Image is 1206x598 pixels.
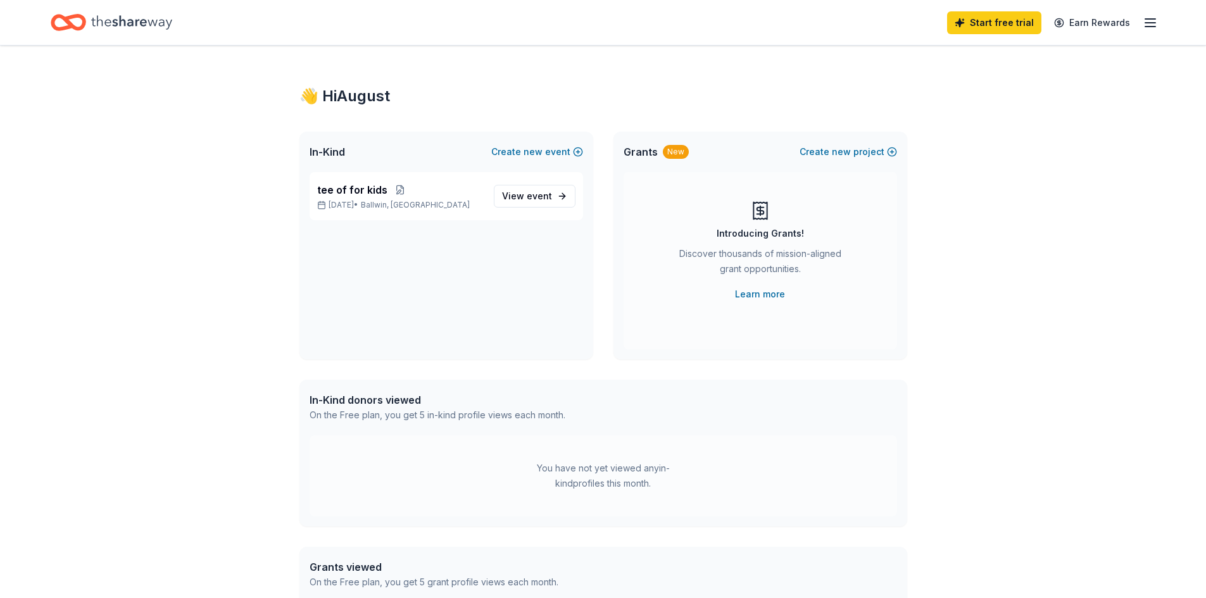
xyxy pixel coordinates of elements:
[361,200,470,210] span: Ballwin, [GEOGRAPHIC_DATA]
[663,145,689,159] div: New
[717,226,804,241] div: Introducing Grants!
[1046,11,1138,34] a: Earn Rewards
[51,8,172,37] a: Home
[299,86,907,106] div: 👋 Hi August
[317,200,484,210] p: [DATE] •
[524,144,543,159] span: new
[310,559,558,575] div: Grants viewed
[674,246,846,282] div: Discover thousands of mission-aligned grant opportunities.
[494,185,575,208] a: View event
[317,182,387,197] span: tee of for kids
[947,11,1041,34] a: Start free trial
[310,144,345,159] span: In-Kind
[310,392,565,408] div: In-Kind donors viewed
[524,461,682,491] div: You have not yet viewed any in-kind profiles this month.
[832,144,851,159] span: new
[310,575,558,590] div: On the Free plan, you get 5 grant profile views each month.
[800,144,897,159] button: Createnewproject
[502,189,552,204] span: View
[527,190,552,201] span: event
[735,287,785,302] a: Learn more
[310,408,565,423] div: On the Free plan, you get 5 in-kind profile views each month.
[624,144,658,159] span: Grants
[491,144,583,159] button: Createnewevent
